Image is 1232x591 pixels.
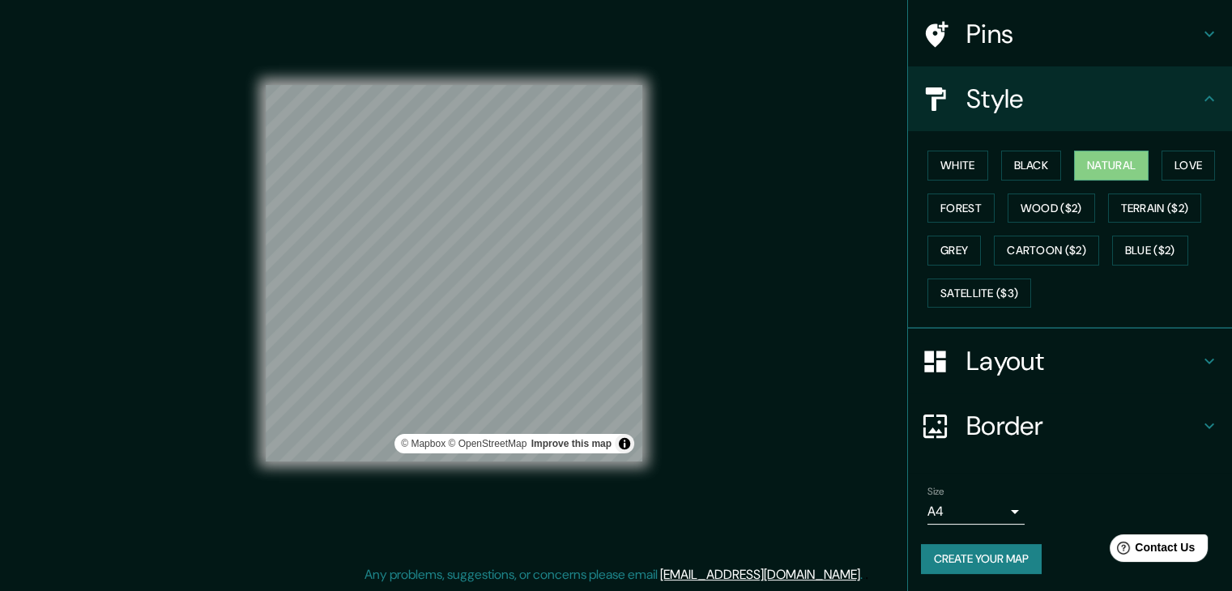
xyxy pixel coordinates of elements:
[1001,151,1062,181] button: Black
[966,18,1200,50] h4: Pins
[908,329,1232,393] div: Layout
[1162,151,1215,181] button: Love
[266,85,642,461] canvas: Map
[1112,236,1188,266] button: Blue ($2)
[863,565,865,585] div: .
[531,438,612,449] a: Map feedback
[966,345,1200,377] h4: Layout
[927,485,944,499] label: Size
[921,544,1042,574] button: Create your map
[927,193,995,223] button: Forest
[364,565,863,585] p: Any problems, suggestions, or concerns please email .
[966,83,1200,115] h4: Style
[927,236,981,266] button: Grey
[615,434,634,453] button: Toggle attribution
[994,236,1099,266] button: Cartoon ($2)
[927,151,988,181] button: White
[908,393,1232,458] div: Border
[660,566,860,583] a: [EMAIL_ADDRESS][DOMAIN_NAME]
[908,2,1232,66] div: Pins
[966,410,1200,442] h4: Border
[865,565,868,585] div: .
[927,499,1025,525] div: A4
[401,438,445,449] a: Mapbox
[927,278,1031,308] button: Satellite ($3)
[1074,151,1149,181] button: Natural
[448,438,526,449] a: OpenStreetMap
[1088,528,1214,573] iframe: Help widget launcher
[1108,193,1202,223] button: Terrain ($2)
[1008,193,1095,223] button: Wood ($2)
[908,66,1232,131] div: Style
